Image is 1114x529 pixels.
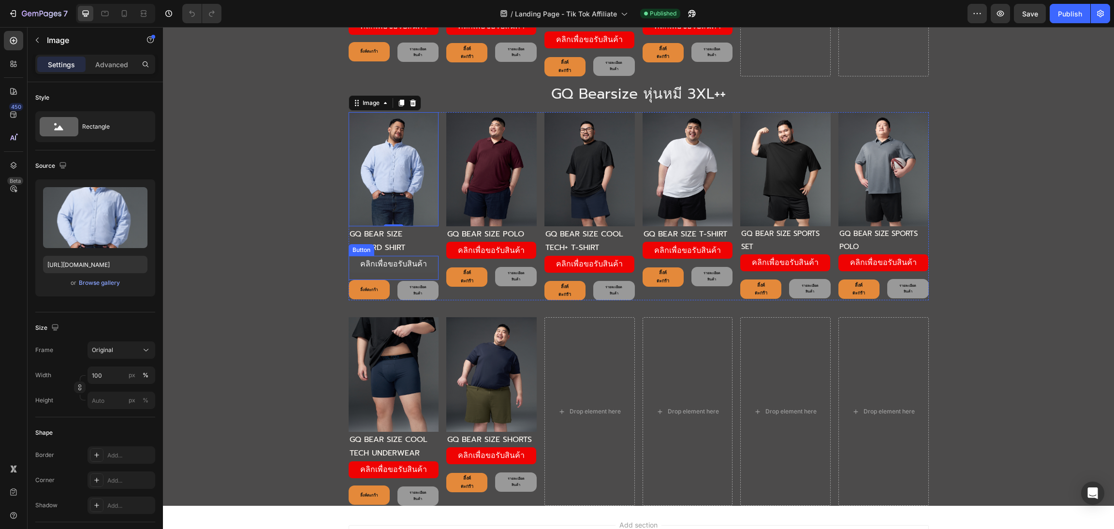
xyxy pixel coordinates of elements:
p: ลิ้งค์ตะกร้า [295,447,313,463]
label: Height [35,396,53,405]
div: Corner [35,476,55,485]
a: คลิกเพื่อขอรับสินค้า [675,227,765,244]
button: <p>รายละเอียดสินค้า</p> [430,254,471,273]
div: Drop element here [602,381,654,388]
p: คลิกเพื่อขอรับสินค้า [197,436,264,450]
button: % [126,369,138,381]
p: คลิกเพื่อขอรับสินค้า [295,217,362,231]
p: รายละเอียดสินค้า [246,257,264,269]
p: GQ BEAR SIZE T-SHIRT [481,200,569,214]
button: px [140,395,151,406]
p: ลิ้งค์ตะกร้า [589,254,607,270]
p: รายละเอียดสินค้า [344,449,362,461]
div: Add... [107,476,153,485]
button: <p>รายละเอียดสินค้า</p> [430,29,471,49]
span: / [511,9,513,19]
div: Add... [107,501,153,510]
span: Published [650,9,676,18]
p: รายละเอียดสินค้า [246,463,264,475]
span: Add section [453,493,498,503]
p: GQ BEAR SIZE OXFORD SHIRT [187,200,275,228]
p: รายละเอียดสินค้า [540,243,558,255]
a: ลิ้งค์ตะกร้า [186,458,227,478]
span: Original [92,346,113,354]
a: ลิ้งค์ตะกร้า [480,16,521,35]
span: Save [1022,10,1038,18]
label: Frame [35,346,53,354]
p: รายละเอียดสินค้า [638,256,656,268]
div: Shadow [35,501,58,510]
p: คลิกเพื่อขอรับสินค้า [393,230,460,244]
button: <p>รายละเอียดสินค้า</p> [332,240,373,259]
div: Add... [107,451,153,460]
div: Shape [35,428,53,437]
p: Advanced [95,59,128,70]
button: Original [88,341,155,359]
p: ลิ้งค์ตะกร้า [197,465,215,471]
label: Width [35,371,51,380]
div: 450 [9,103,23,111]
a: ลิ้งค์ตะกร้า [480,240,521,260]
p: GQ BEAR SIZE SPORTS SET [578,200,667,226]
img: gempages_490543198289003377-3be150f4-eef0-4847-97b3-415129c9c8cb.png [283,85,374,199]
button: 7 [4,4,72,23]
div: px [129,371,135,380]
p: ลิ้งค์ตะกร้า [393,256,411,271]
p: รายละเอียดสินค้า [442,257,460,269]
img: gempages_490543198289003377-ba479d0f-6e5e-488a-8151-e9a0abee6391.png [675,85,766,199]
div: Drop element here [701,381,752,388]
p: คลิกเพื่อขอรับสินค้า [589,229,656,243]
p: รายละเอียดสินค้า [540,19,558,31]
button: px [140,369,151,381]
button: <p>รายละเอียดสินค้า</p> [235,254,276,273]
div: Open Intercom Messenger [1081,482,1104,505]
h2: GQ Bearsize หุ่นหมี 3XL++ [186,57,766,77]
p: ลิ้งค์ตะกร้า [295,242,313,257]
a: ลิ้งค์ตะกร้า [577,252,618,272]
div: Undo/Redo [182,4,221,23]
p: ลิ้งค์ตะกร้า [491,18,509,33]
input: https://example.com/image.jpg [43,256,147,273]
span: Landing Page - Tik Tok Affiliate [515,9,617,19]
p: รายละเอียดสินค้า [344,243,362,255]
input: px% [88,392,155,409]
a: คลิกเพื่อขอรับสินค้า [577,227,667,244]
p: ลิ้งค์ตะกร้า [491,242,509,257]
div: Border [35,451,54,459]
p: คลิกเพื่อขอรับสินค้า [197,230,264,244]
button: Save [1014,4,1046,23]
div: Rectangle [82,116,141,138]
a: คลิกเพื่อขอรับสินค้า [283,420,373,437]
div: Source [35,160,69,173]
img: gempages_490543198289003377-071c9626-7433-4f28-8c0f-08903fc656c4.png [283,290,374,404]
p: ลิ้งค์ตะกร้า [197,259,215,266]
div: Drop element here [407,381,458,388]
div: Drop element here [505,381,556,388]
a: คลิกเพื่อขอรับสินค้า [283,215,373,232]
div: Image [198,72,219,80]
p: 7 [63,8,68,19]
div: Browse gallery [79,279,120,287]
img: gempages_490543198289003377-a2b7b33d-6172-470c-9055-cffc9c11a709.png [186,290,276,404]
a: ลิ้งค์ตะกร้า [675,252,717,272]
div: Beta [7,177,23,185]
a: ลิ้งค์ตะกร้า [283,240,324,260]
p: รายละเอียดสินค้า [442,33,460,45]
button: <p>รายละเอียดสินค้า</p> [528,240,570,259]
img: preview-image [43,187,147,248]
button: <p>รายละเอียดสินค้า</p> [235,459,276,479]
p: GQ BEAR SIZE COOL TECH UNDERWEAR [187,406,275,434]
div: Style [35,93,49,102]
button: <p>รายละเอียดสินค้า</p> [528,15,570,35]
span: or [71,277,76,289]
img: gempages_490543198289003377-f7d4ee97-cbae-4781-ba5f-f52f25d245dd.png [381,85,472,199]
button: % [126,395,138,406]
a: คลิกเพื่อขอรับสินค้า [480,215,570,232]
a: ลิ้งค์ตะกร้า [186,253,227,272]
